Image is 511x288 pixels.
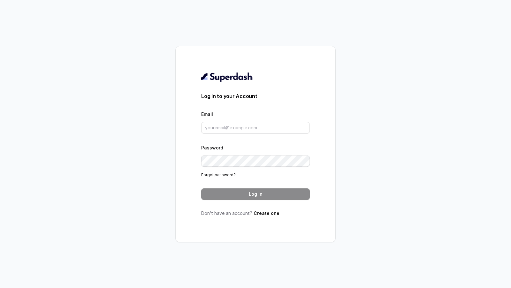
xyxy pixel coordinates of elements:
[201,188,310,200] button: Log In
[201,72,253,82] img: light.svg
[201,145,223,150] label: Password
[201,122,310,133] input: youremail@example.com
[201,92,310,100] h3: Log In to your Account
[201,210,310,216] p: Don’t have an account?
[201,172,236,177] a: Forgot password?
[201,111,213,117] label: Email
[254,210,279,216] a: Create one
